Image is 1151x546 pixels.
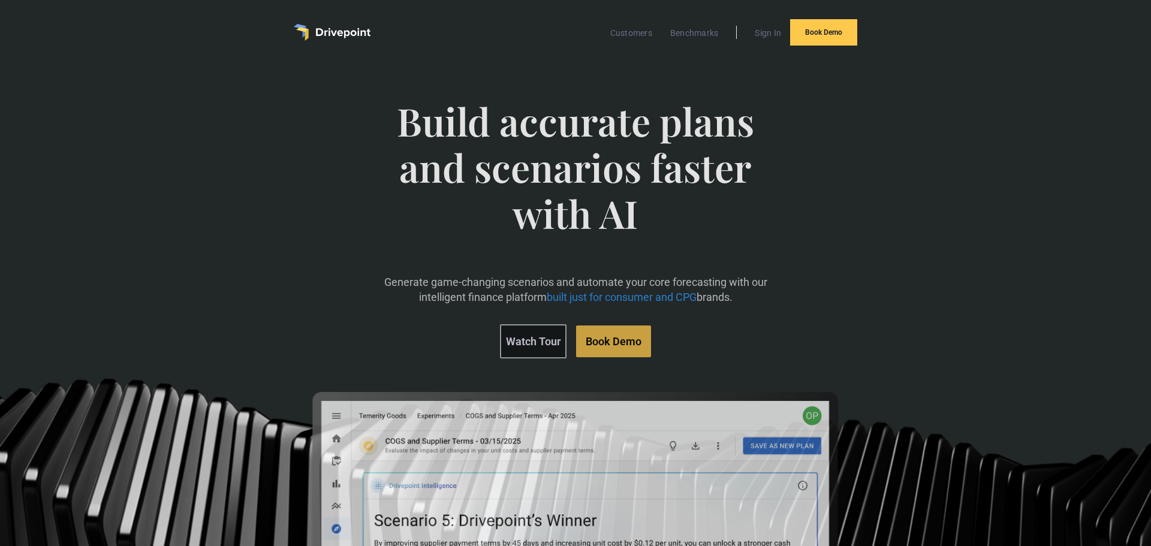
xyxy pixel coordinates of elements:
[546,291,696,304] span: built just for consumer and CPG
[377,98,774,260] span: Build accurate plans and scenarios faster with AI
[749,25,787,41] a: Sign In
[500,324,567,358] a: Watch Tour
[664,25,725,41] a: Benchmarks
[576,325,651,357] a: Book Demo
[604,25,658,41] a: Customers
[294,24,370,41] a: home
[377,274,774,304] p: Generate game-changing scenarios and automate your core forecasting with our intelligent finance ...
[790,19,857,46] a: Book Demo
